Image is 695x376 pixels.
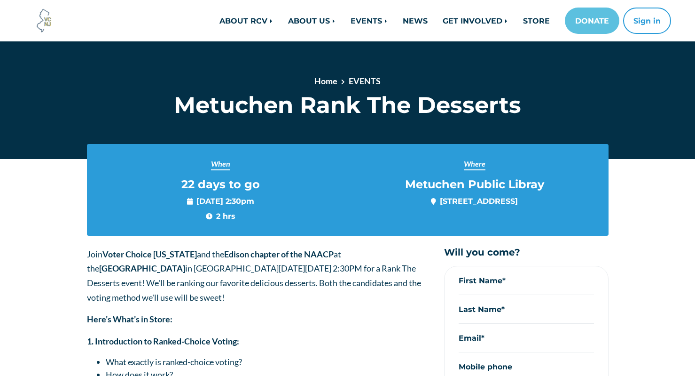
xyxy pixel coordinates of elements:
[565,8,619,34] a: DONATE
[314,76,337,86] a: Home
[349,76,381,86] a: EVENTS
[435,11,515,30] a: GET INVOLVED
[464,158,485,170] span: Where
[154,91,541,119] h1: Metuchen Rank The Desserts
[87,249,341,274] span: Join and the at the
[102,249,197,259] strong: Voter Choice [US_STATE]
[405,178,544,192] span: Metuchen Public Libray
[440,196,518,206] a: [STREET_ADDRESS]
[187,195,254,207] span: [DATE] 2:30pm
[31,8,57,33] img: Voter Choice NJ
[187,75,508,91] nav: breadcrumb
[147,8,671,34] nav: Main navigation
[106,356,430,368] li: What exactly is ranked-choice voting?
[224,249,334,259] strong: Edison chapter of the NAACP
[87,336,239,346] strong: 1. Introduction to Ranked-Choice Voting:
[212,11,281,30] a: ABOUT RCV
[99,263,279,273] span: in [GEOGRAPHIC_DATA]
[87,314,172,324] strong: Here’s What’s in Store:
[87,144,609,236] section: Event info
[87,263,421,302] span: [DATE][DATE] 2:30PM for a Rank The Desserts event! We'll be ranking our favorite delicious desser...
[206,210,235,222] span: 2 hrs
[623,8,671,34] button: Sign in or sign up
[395,11,435,30] a: NEWS
[181,178,260,192] span: 22 days to go
[281,11,343,30] a: ABOUT US
[99,263,185,273] strong: [GEOGRAPHIC_DATA]
[515,11,557,30] a: STORE
[211,158,230,170] span: When
[343,11,395,30] a: EVENTS
[444,247,609,258] h5: Will you come?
